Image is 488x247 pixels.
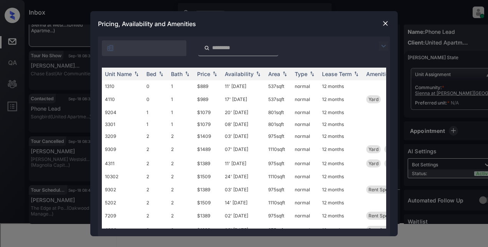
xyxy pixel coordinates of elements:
td: 17' [DATE] [222,92,265,106]
td: $1389 [194,182,222,197]
td: 2 [168,156,194,171]
td: 2 [143,156,168,171]
td: 5202 [102,197,143,209]
td: normal [292,197,319,209]
div: Amenities [366,71,392,77]
td: 11' [DATE] [222,156,265,171]
div: Availability [225,71,254,77]
td: 2 [168,182,194,197]
td: 1110 sqft [265,142,292,156]
td: $989 [194,92,222,106]
td: 801 sqft [265,118,292,130]
div: Pricing, Availability and Amenities [90,11,398,36]
td: normal [292,209,319,223]
td: 2 [168,197,194,209]
td: 12 months [319,171,363,182]
td: 7209 [102,209,143,223]
td: 801 sqft [265,106,292,118]
img: sorting [183,71,191,76]
img: icon-zuma [379,41,388,51]
td: 1 [168,80,194,92]
td: 12 months [319,209,363,223]
td: 12 months [319,92,363,106]
td: 537 sqft [265,80,292,92]
div: Unit Name [105,71,132,77]
img: sorting [254,71,262,76]
td: 537 sqft [265,92,292,106]
div: Bed [146,71,156,77]
span: Yard [368,96,378,102]
td: 2 [143,171,168,182]
td: normal [292,156,319,171]
td: 12 months [319,182,363,197]
td: 2 [168,142,194,156]
img: close [382,20,389,27]
td: 3301 [102,118,143,130]
span: Yard [368,146,378,152]
td: 24' [DATE] [222,171,265,182]
td: 12 months [319,223,363,237]
td: $889 [194,80,222,92]
td: 11' [DATE] [222,80,265,92]
td: 3209 [102,130,143,142]
td: $1509 [194,171,222,182]
td: normal [292,223,319,237]
td: 2 [143,197,168,209]
td: $1079 [194,118,222,130]
td: $1409 [194,130,222,142]
td: 4302 [102,223,143,237]
td: 1 [168,106,194,118]
td: 1110 sqft [265,197,292,209]
td: 12 months [319,130,363,142]
td: 1310 [102,80,143,92]
div: Bath [171,71,183,77]
td: 975 sqft [265,182,292,197]
img: sorting [352,71,360,76]
td: 0 [143,92,168,106]
td: 2 [143,223,168,237]
img: sorting [211,71,219,76]
img: sorting [281,71,289,76]
td: 1 [143,106,168,118]
td: 12 months [319,106,363,118]
td: 12 months [319,156,363,171]
td: $1389 [194,223,222,237]
td: $1079 [194,106,222,118]
td: 08' [DATE] [222,118,265,130]
span: Rent Special 1 [368,213,399,219]
td: $1389 [194,156,222,171]
img: icon-zuma [204,45,210,51]
td: 2 [168,223,194,237]
td: 975 sqft [265,223,292,237]
div: Type [295,71,307,77]
td: 975 sqft [265,156,292,171]
td: normal [292,106,319,118]
td: 12 months [319,197,363,209]
td: normal [292,171,319,182]
td: 03' [DATE] [222,130,265,142]
td: normal [292,118,319,130]
td: 02' [DATE] [222,209,265,223]
td: 2 [143,209,168,223]
td: 1 [168,118,194,130]
td: 12 months [319,80,363,92]
span: Rent Special 1 [368,187,399,192]
td: 0 [143,80,168,92]
td: normal [292,182,319,197]
img: sorting [308,71,316,76]
span: Yard [368,161,378,166]
td: 975 sqft [265,209,292,223]
td: 03' [DATE] [222,182,265,197]
td: normal [292,92,319,106]
td: 4110 [102,92,143,106]
td: $1489 [194,142,222,156]
td: 2 [143,142,168,156]
span: Rent Special 1 [368,227,399,233]
td: 2 [168,171,194,182]
img: sorting [157,71,165,76]
td: normal [292,142,319,156]
td: normal [292,80,319,92]
td: $1509 [194,197,222,209]
td: 1 [143,118,168,130]
td: 2 [168,130,194,142]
